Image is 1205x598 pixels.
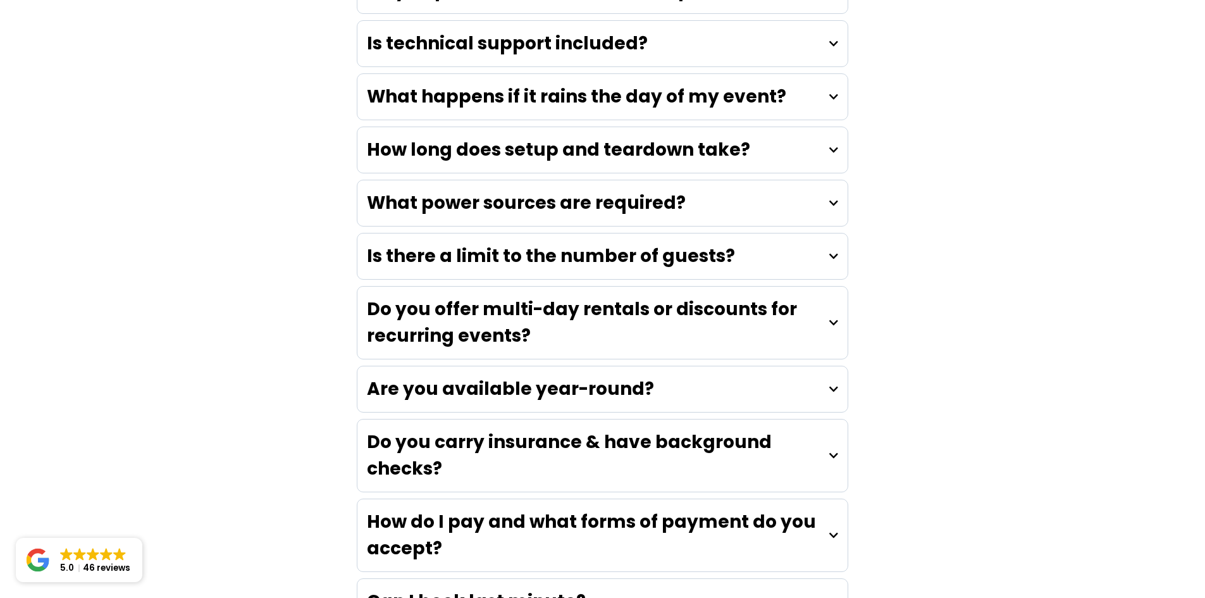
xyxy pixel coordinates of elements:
[367,31,648,56] strong: Is technical support included?
[367,509,816,561] strong: How do I pay and what forms of payment do you accept?
[367,244,735,268] strong: Is there a limit to the number of guests?
[367,137,750,162] strong: How long does setup and teardown take?
[367,297,797,348] strong: Do you offer multi-day rentals or discounts for recurring events?
[367,84,786,109] strong: What happens if it rains the day of my event?
[367,377,654,401] strong: Are you available year-round?
[16,538,142,582] a: Close GoogleGoogleGoogleGoogleGoogle 5.046 reviews
[367,430,772,481] strong: Do you carry insurance & have background checks?
[367,190,686,215] strong: What power sources are required?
